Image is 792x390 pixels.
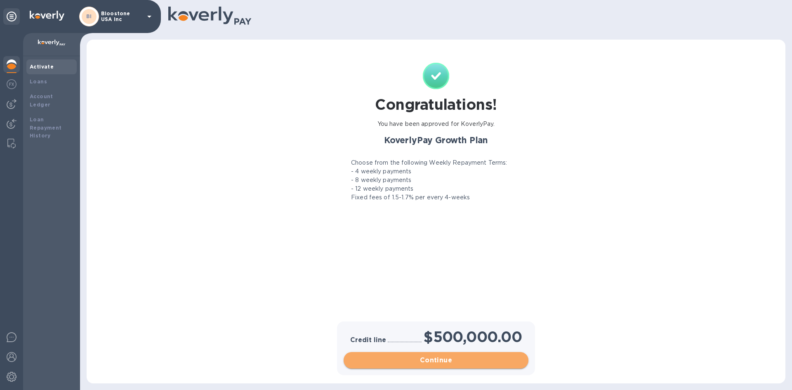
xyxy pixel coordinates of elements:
[351,176,412,184] p: - 8 weekly payments
[30,64,54,70] b: Activate
[30,11,64,21] img: Logo
[350,336,386,344] h3: Credit line
[3,8,20,25] div: Unpin categories
[339,135,533,145] h2: KoverlyPay Growth Plan
[351,158,507,167] p: Choose from the following Weekly Repayment Terms:
[86,13,92,19] b: BI
[30,78,47,85] b: Loans
[30,93,53,108] b: Account Ledger
[377,120,495,128] p: You have been approved for KoverlyPay.
[350,355,522,365] span: Continue
[423,328,522,345] h1: $500,000.00
[351,184,414,193] p: - 12 weekly payments
[101,11,142,22] p: Bloostone USA Inc
[30,116,62,139] b: Loan Repayment History
[344,352,528,369] button: Continue
[375,96,497,113] h1: Congratulations!
[351,167,412,176] p: - 4 weekly payments
[7,79,16,89] img: Foreign exchange
[351,193,470,202] p: Fixed fees of 1.5-1.7% per every 4-weeks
